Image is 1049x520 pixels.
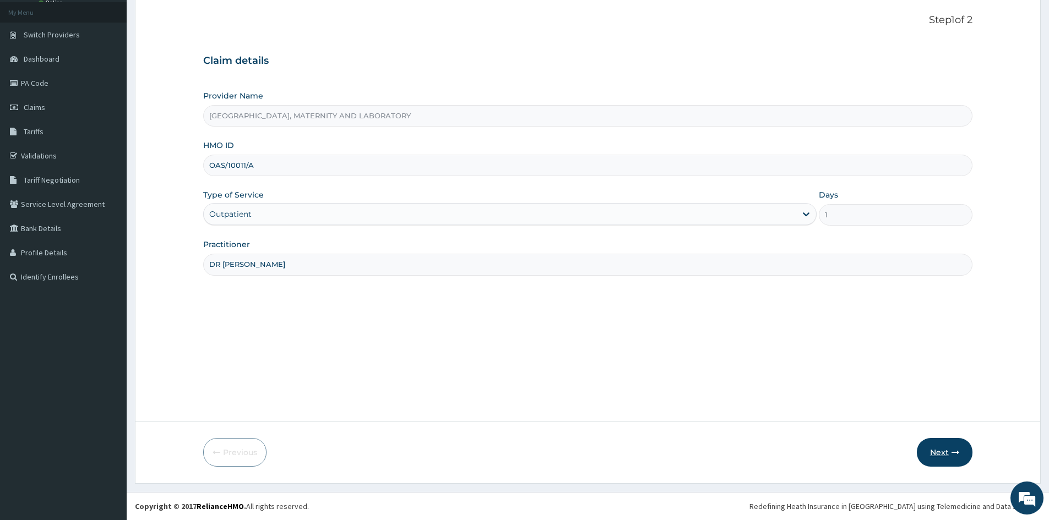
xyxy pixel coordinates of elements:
[203,155,972,176] input: Enter HMO ID
[819,189,838,200] label: Days
[20,55,45,83] img: d_794563401_company_1708531726252_794563401
[917,438,972,467] button: Next
[57,62,185,76] div: Chat with us now
[203,189,264,200] label: Type of Service
[127,492,1049,520] footer: All rights reserved.
[24,175,80,185] span: Tariff Negotiation
[203,239,250,250] label: Practitioner
[135,501,246,511] strong: Copyright © 2017 .
[203,14,972,26] p: Step 1 of 2
[24,127,44,136] span: Tariffs
[749,501,1041,512] div: Redefining Heath Insurance in [GEOGRAPHIC_DATA] using Telemedicine and Data Science!
[209,209,252,220] div: Outpatient
[6,300,210,339] textarea: Type your message and hit 'Enter'
[24,30,80,40] span: Switch Providers
[203,140,234,151] label: HMO ID
[64,139,152,250] span: We're online!
[203,438,267,467] button: Previous
[203,90,263,101] label: Provider Name
[203,55,972,67] h3: Claim details
[181,6,207,32] div: Minimize live chat window
[24,102,45,112] span: Claims
[197,501,244,511] a: RelianceHMO
[24,54,59,64] span: Dashboard
[203,254,972,275] input: Enter Name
